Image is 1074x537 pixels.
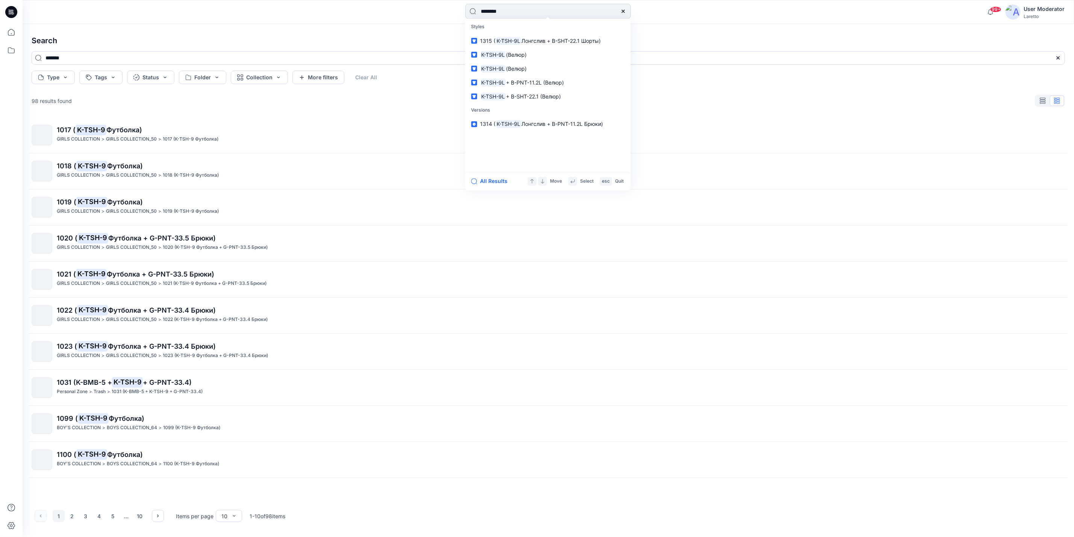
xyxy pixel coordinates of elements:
[57,207,100,215] p: GIRLS COLLECTION
[27,337,1069,366] a: 1023 (K-TSH-9Футболка + G-PNT-33.4 Брюки)GIRLS COLLECTION>GIRLS COLLECTION_50>1023 (K-TSH-9 Футбо...
[77,305,108,315] mark: K-TSH-9
[27,445,1069,475] a: 1100 (K-TSH-9Футболка)BOY'S COLLECTION>BOYS COLLECTION_64>1100 (K-TSH-9 Футболка)
[106,135,157,143] p: GIRLS COLLECTION_50
[106,352,157,360] p: GIRLS COLLECTION_50
[57,460,101,468] p: BOY'S COLLECTION
[506,93,561,100] span: + B-SHT-22.1 (Велюр)
[57,414,78,422] span: 1099 (
[27,373,1069,402] a: 1031 (K-BMB-5 +K-TSH-9+ G-PNT-33.4)Personal Zone>Trash>1031 (K-BMB-5 + K-TSH-9 + G-PNT-33.4)
[93,510,105,522] button: 4
[57,135,100,143] p: GIRLS COLLECTION
[112,377,143,387] mark: K-TSH-9
[163,207,219,215] p: 1019 (K-TSH-9 Футболка)
[79,71,123,84] button: Tags
[57,171,100,179] p: GIRLS COLLECTION
[57,316,100,324] p: GIRLS COLLECTION
[134,510,146,522] button: 10
[106,171,157,179] p: GIRLS COLLECTION_50
[101,171,105,179] p: >
[158,207,161,215] p: >
[102,460,105,468] p: >
[101,280,105,287] p: >
[231,71,288,84] button: Collection
[76,269,107,279] mark: K-TSH-9
[467,117,629,131] a: 1314 (K-TSH-9LЛонгслив + B-PNT-11.2L Брюки)
[76,160,107,171] mark: K-TSH-9
[107,424,157,432] p: BOYS COLLECTION_64
[57,378,112,386] span: 1031 (K-BMB-5 +
[107,388,110,396] p: >
[615,177,624,185] p: Quit
[163,316,268,324] p: 1022 (K-TSH-9 Футболка + G-PNT-33.4 Брюки)
[109,414,144,422] span: Футболка)
[990,6,1001,12] span: 99+
[27,192,1069,222] a: 1019 (K-TSH-9Футболка)GIRLS COLLECTION>GIRLS COLLECTION_50>1019 (K-TSH-9 Футболка)
[77,233,108,243] mark: K-TSH-9
[467,89,629,103] a: K-TSH-9L+ B-SHT-22.1 (Велюр)
[107,198,143,206] span: Футболка)
[112,388,203,396] p: 1031 (K-BMB-5 + K-TSH-9 + G-PNT-33.4)
[163,424,220,432] p: 1099 (K-TSH-9 Футболка)
[480,121,496,127] span: 1314 (
[159,424,162,432] p: >
[467,48,629,62] a: K-TSH-9L(Велюр)
[57,270,76,278] span: 1021 (
[158,244,161,251] p: >
[57,388,88,396] p: Personal Zone
[108,342,216,350] span: Футболка + G-PNT-33.4 Брюки)
[57,244,100,251] p: GIRLS COLLECTION
[480,64,506,73] mark: K-TSH-9L
[106,316,157,324] p: GIRLS COLLECTION_50
[57,342,77,350] span: 1023 (
[80,510,92,522] button: 3
[27,301,1069,330] a: 1022 (K-TSH-9Футболка + G-PNT-33.4 Брюки)GIRLS COLLECTION>GIRLS COLLECTION_50>1022 (K-TSH-9 Футбо...
[76,449,107,460] mark: K-TSH-9
[107,162,143,170] span: Футболка)
[27,228,1069,258] a: 1020 (K-TSH-9Футболка + G-PNT-33.5 Брюки)GIRLS COLLECTION>GIRLS COLLECTION_50>1020 (K-TSH-9 Футбо...
[506,51,527,58] span: (Велюр)
[101,316,105,324] p: >
[221,512,227,520] div: 10
[77,341,108,351] mark: K-TSH-9
[120,510,132,522] div: ...
[106,244,157,251] p: GIRLS COLLECTION_50
[163,171,219,179] p: 1018 (K-TSH-9 Футболка)
[107,510,119,522] button: 5
[57,451,76,458] span: 1100 (
[506,79,564,86] span: + B-PNT-11.2L (Велюр)
[163,280,267,287] p: 1021 (K-TSH-9 Футболка + G-PNT-33.5 Брюки)
[176,512,214,520] p: Items per page
[158,316,161,324] p: >
[57,162,76,170] span: 1018 (
[94,388,106,396] p: Trash
[107,451,143,458] span: Футболка)
[101,244,105,251] p: >
[107,270,214,278] span: Футболка + G-PNT-33.5 Брюки)
[163,460,219,468] p: 1100 (K-TSH-9 Футболка)
[27,156,1069,186] a: 1018 (K-TSH-9Футболка)GIRLS COLLECTION>GIRLS COLLECTION_50>1018 (K-TSH-9 Футболка)
[480,92,506,101] mark: K-TSH-9L
[127,71,174,84] button: Status
[158,171,161,179] p: >
[480,38,496,44] span: 1315 (
[521,121,603,127] span: Лонгслив + B-PNT-11.2L Брюки)
[101,352,105,360] p: >
[57,234,77,242] span: 1020 (
[57,352,100,360] p: GIRLS COLLECTION
[467,103,629,117] p: Versions
[1024,5,1065,14] div: User Moderator
[57,198,76,206] span: 1019 (
[158,135,161,143] p: >
[480,50,506,59] mark: K-TSH-9L
[506,65,527,72] span: (Велюр)
[471,177,513,186] button: All Results
[1024,14,1065,19] div: Laretto
[467,62,629,76] a: K-TSH-9L(Велюр)
[78,413,109,424] mark: K-TSH-9
[467,34,629,48] a: 1315 (K-TSH-9LЛонгслив + B-SHT-22.1 Шорты)
[57,280,100,287] p: GIRLS COLLECTION
[1006,5,1021,20] img: avatar
[106,280,157,287] p: GIRLS COLLECTION_50
[57,424,101,432] p: BOY'S COLLECTION
[580,177,594,185] p: Select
